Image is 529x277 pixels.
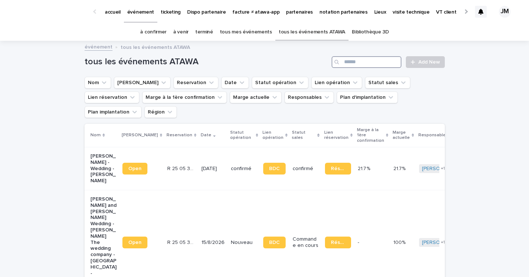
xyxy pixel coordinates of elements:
p: - [358,238,361,246]
p: 15/8/2026 [201,240,225,246]
p: Date [201,131,211,139]
p: Statut sales [292,129,315,142]
a: [PERSON_NAME] [422,240,462,246]
div: JM [499,6,511,18]
h1: tous les événements ATAWA [85,57,329,67]
a: terminé [195,24,213,41]
a: [PERSON_NAME] [422,166,462,172]
a: Bibliothèque 3D [352,24,389,41]
button: Plan implantation [85,106,142,118]
p: [PERSON_NAME] [122,131,158,139]
a: événement [85,42,112,51]
span: Open [128,166,142,171]
a: Add New [406,56,444,68]
button: Marge à la 1ère confirmation [142,91,227,103]
p: Marge actuelle [393,129,410,142]
a: tous mes événements [220,24,272,41]
a: BDC [263,163,286,175]
a: Open [122,237,147,248]
p: R 25 05 3506 [167,238,195,246]
button: Lien opération [311,77,362,89]
a: à confirmer [140,24,167,41]
span: Open [128,240,142,245]
button: Nom [85,77,111,89]
p: Commande en cours [293,236,319,249]
p: [DATE] [201,166,225,172]
button: Région [144,106,177,118]
button: Marge actuelle [230,91,282,103]
button: Lien Stacker [114,77,171,89]
input: Search [332,56,401,68]
a: BDC [263,237,286,248]
p: Reservation [167,131,192,139]
button: Responsables [285,91,334,103]
button: Date [221,77,249,89]
p: [PERSON_NAME] - Wedding - [PERSON_NAME] [90,153,117,184]
p: Responsables [418,131,448,139]
span: BDC [269,240,280,245]
p: confirmé [293,166,319,172]
p: 100% [393,238,407,246]
p: Statut opération [230,129,254,142]
img: Ls34BcGeRexTGTNfXpUC [15,4,86,19]
p: 21.7 % [358,164,372,172]
a: Réservation [325,237,351,248]
p: Nouveau [231,240,257,246]
button: Statut opération [252,77,308,89]
p: Nom [90,131,101,139]
button: Statut sales [365,77,410,89]
span: Add New [418,60,440,65]
span: Réservation [331,240,345,245]
span: + 1 [441,166,445,171]
p: Lien opération [262,129,283,142]
p: confirmé [231,166,257,172]
p: tous les événements ATAWA [121,43,190,51]
a: à venir [173,24,189,41]
span: BDC [269,166,280,171]
p: R 25 05 3705 [167,164,195,172]
button: Reservation [174,77,218,89]
button: Plan d'implantation [337,91,398,103]
a: Open [122,163,147,175]
span: Réservation [331,166,345,171]
p: Marge à la 1ère confirmation [357,126,384,145]
a: tous les événements ATAWA [279,24,345,41]
p: Lien réservation [324,129,349,142]
span: + 1 [441,240,445,245]
a: Réservation [325,163,351,175]
button: Lien réservation [85,91,139,103]
p: 21.7% [393,164,407,172]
